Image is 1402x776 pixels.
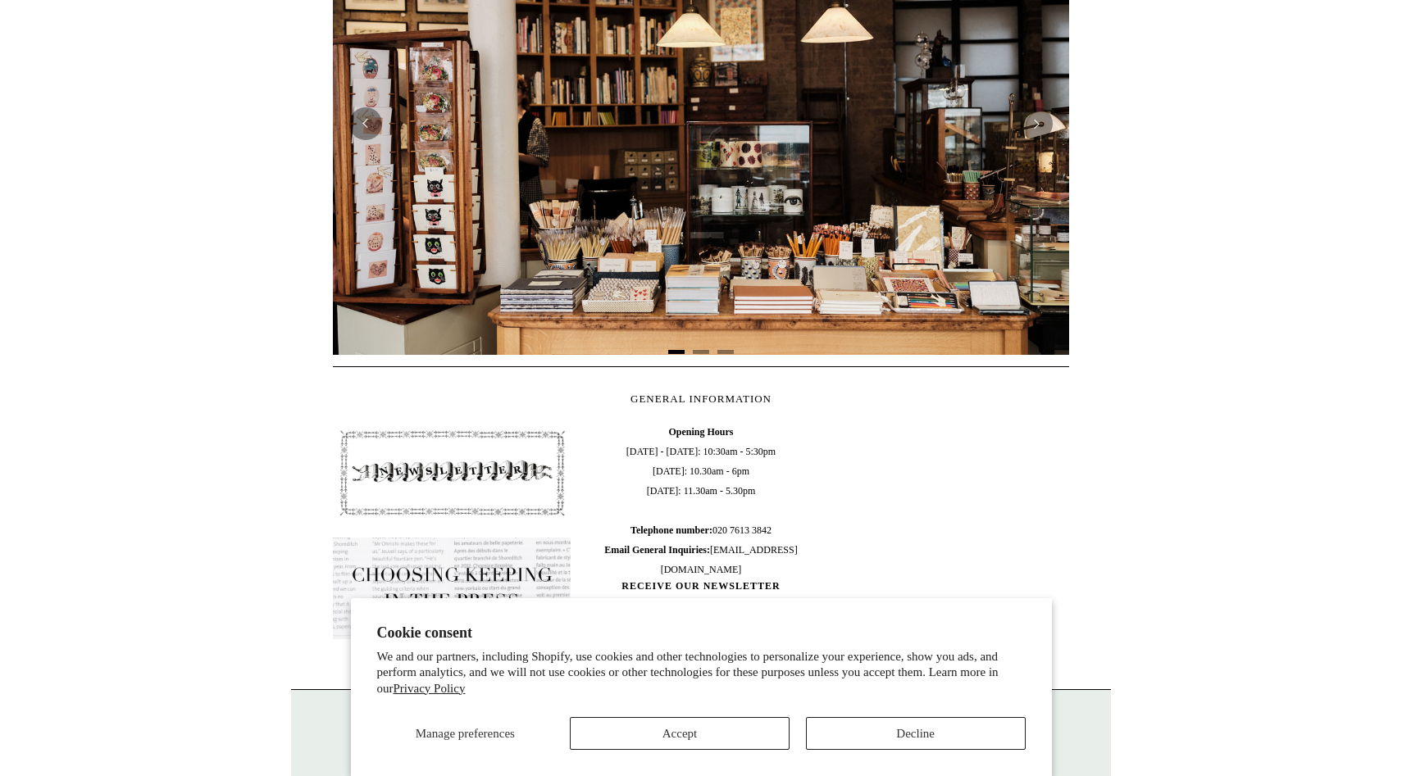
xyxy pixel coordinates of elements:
button: Manage preferences [376,717,553,750]
button: Next [1020,107,1053,140]
span: [EMAIL_ADDRESS][DOMAIN_NAME] [604,544,797,575]
img: pf-4db91bb9--1305-Newsletter-Button_1200x.jpg [333,422,571,524]
p: We and our partners, including Shopify, use cookies and other technologies to personalize your ex... [377,649,1026,697]
button: Page 3 [717,350,734,354]
span: Manage preferences [416,727,515,740]
b: Email General Inquiries: [604,544,710,556]
button: Page 1 [668,350,685,354]
button: Accept [570,717,790,750]
span: GENERAL INFORMATION [630,393,772,405]
b: Telephone number [630,524,712,536]
button: Previous [349,107,382,140]
span: [DATE] - [DATE]: 10:30am - 5:30pm [DATE]: 10.30am - 6pm [DATE]: 11.30am - 5.30pm 020 7613 3842 [582,422,820,579]
iframe: google_map [831,422,1069,668]
img: pf-635a2b01-aa89-4342-bbcd-4371b60f588c--In-the-press-Button_1200x.jpg [333,538,571,639]
button: Page 2 [693,350,709,354]
button: Decline [806,717,1026,750]
a: Privacy Policy [394,682,466,695]
span: RECEIVE OUR NEWSLETTER [582,579,820,593]
h2: Cookie consent [377,624,1026,642]
b: : [709,524,712,536]
b: Opening Hours [668,426,733,438]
